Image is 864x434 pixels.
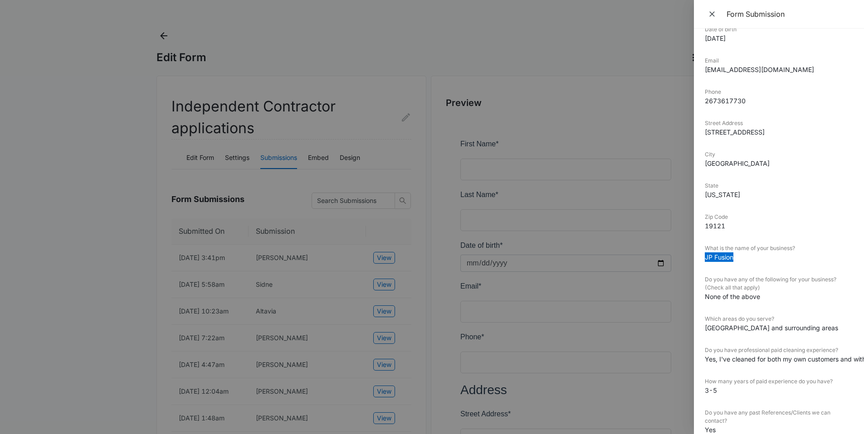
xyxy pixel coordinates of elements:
[705,182,853,190] dt: State
[705,150,853,159] dt: City
[705,409,853,425] dt: Do you have any past References/Clients we can contact?
[705,96,853,106] dd: 2673617730
[705,65,853,74] dd: [EMAIL_ADDRESS][DOMAIN_NAME]
[705,323,853,333] dd: [GEOGRAPHIC_DATA] and surrounding areas
[705,292,853,301] dd: None of the above
[705,25,853,34] dt: Date of birth
[705,346,853,354] dt: Do you have professional paid cleaning experience?
[705,127,853,137] dd: [STREET_ADDRESS]
[705,315,853,323] dt: Which areas do you serve?
[705,244,853,252] dt: What is the name of your business?
[705,354,853,364] dd: Yes, I've cleaned for both my own customers and with a company.
[705,221,853,231] dd: 19121
[727,9,853,19] div: Form Submission
[705,190,853,199] dd: [US_STATE]
[705,377,853,386] dt: How many years of paid experience do you have?
[705,119,853,127] dt: Street Address
[705,386,853,395] dd: 3-5
[705,252,853,262] dd: JP Fusion
[705,34,853,43] dd: [DATE]
[708,8,718,20] span: Close
[705,213,853,221] dt: Zip Code
[705,275,853,292] dt: Do you have any of the following for your business? (Check all that apply)
[705,159,853,168] dd: [GEOGRAPHIC_DATA]
[705,88,853,96] dt: Phone
[705,57,853,65] dt: Email
[705,7,721,21] button: Close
